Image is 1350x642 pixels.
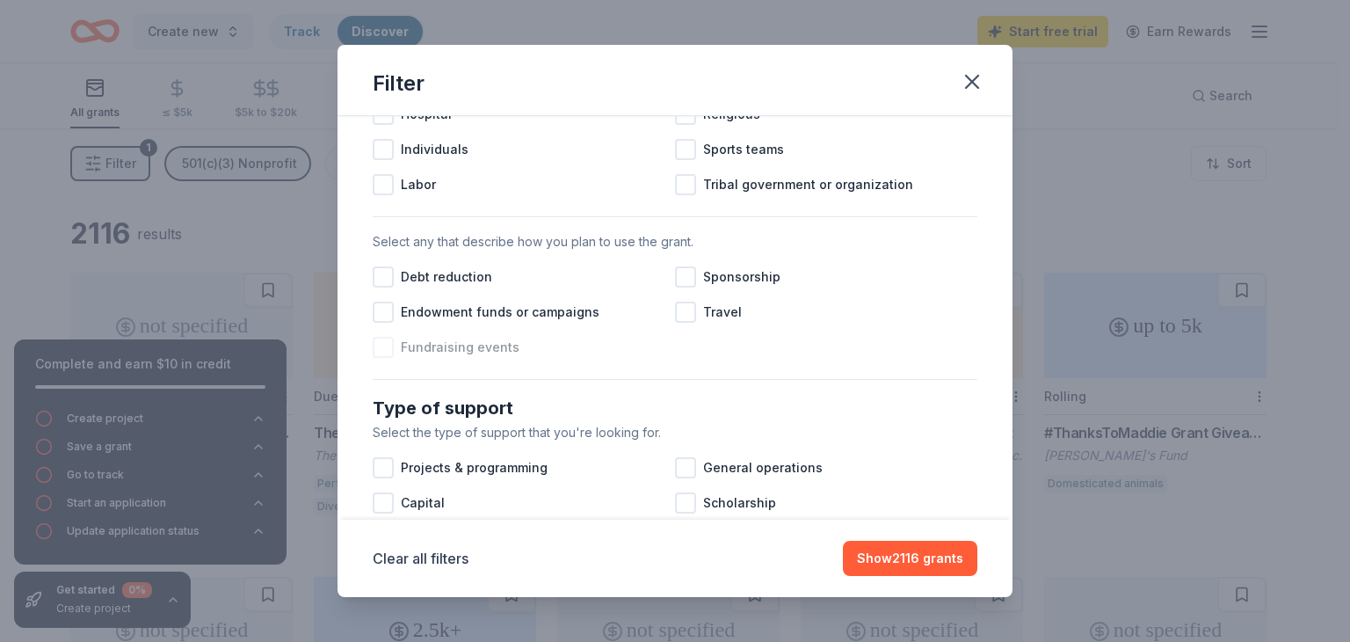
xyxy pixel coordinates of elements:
span: Sponsorship [703,266,780,288]
span: Labor [401,174,436,195]
span: Debt reduction [401,266,492,288]
div: Filter [373,69,425,98]
span: Individuals [401,139,468,160]
span: Capital [401,492,445,514]
div: Select the type of support that you're looking for. [373,422,977,443]
span: Sports teams [703,139,784,160]
span: Endowment funds or campaigns [401,302,599,323]
div: Select any that describe how you plan to use the grant. [373,231,977,252]
span: Projects & programming [401,457,548,478]
div: Type of support [373,394,977,422]
span: Scholarship [703,492,776,514]
span: General operations [703,457,823,478]
span: Fundraising events [401,337,519,358]
button: Clear all filters [373,548,468,569]
button: Show2116 grants [843,541,977,576]
span: Tribal government or organization [703,174,913,195]
span: Travel [703,302,742,323]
